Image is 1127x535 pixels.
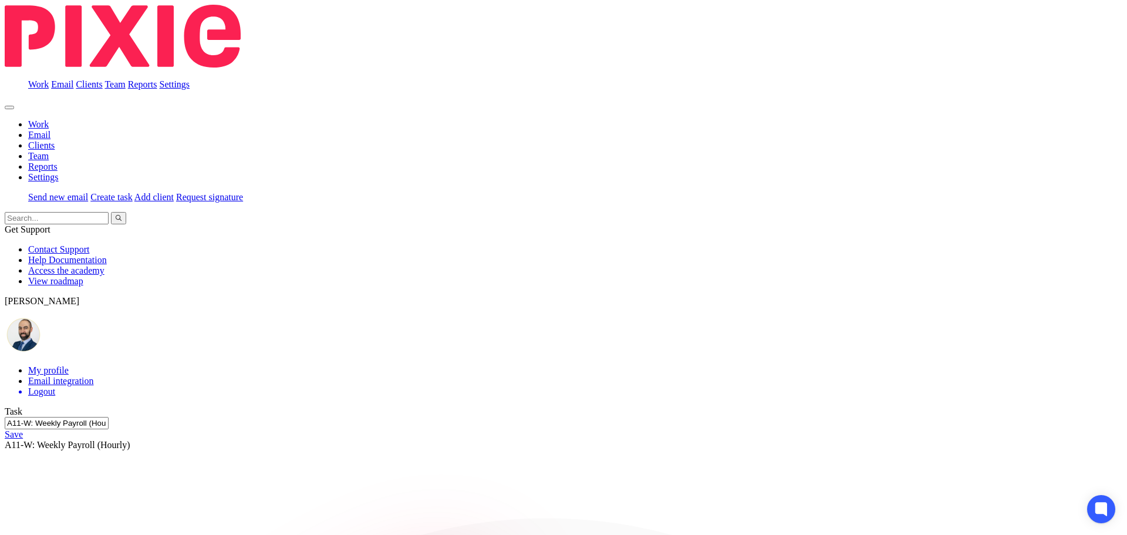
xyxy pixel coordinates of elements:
[5,440,1122,450] div: A11-W: Weekly Payroll (Hourly)
[28,276,83,286] a: View roadmap
[76,79,102,89] a: Clients
[28,244,89,254] a: Contact Support
[104,79,125,89] a: Team
[5,224,50,234] span: Get Support
[5,212,109,224] input: Search
[128,79,157,89] a: Reports
[5,406,22,416] label: Task
[28,151,49,161] a: Team
[5,429,23,439] a: Save
[160,79,190,89] a: Settings
[5,417,1122,450] div: A11-W: Weekly Payroll (Hourly)
[28,130,50,140] a: Email
[28,161,58,171] a: Reports
[111,212,126,224] button: Search
[51,79,73,89] a: Email
[28,386,1122,397] a: Logout
[28,192,88,202] a: Send new email
[28,386,55,396] span: Logout
[176,192,243,202] a: Request signature
[5,316,42,354] img: Mark%20LI%20profiler.png
[28,255,107,265] a: Help Documentation
[28,265,104,275] a: Access the academy
[134,192,174,202] a: Add client
[28,365,69,375] a: My profile
[28,140,55,150] a: Clients
[28,119,49,129] a: Work
[28,376,94,386] a: Email integration
[28,172,59,182] a: Settings
[5,296,1122,307] p: [PERSON_NAME]
[28,79,49,89] a: Work
[90,192,133,202] a: Create task
[5,5,241,68] img: Pixie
